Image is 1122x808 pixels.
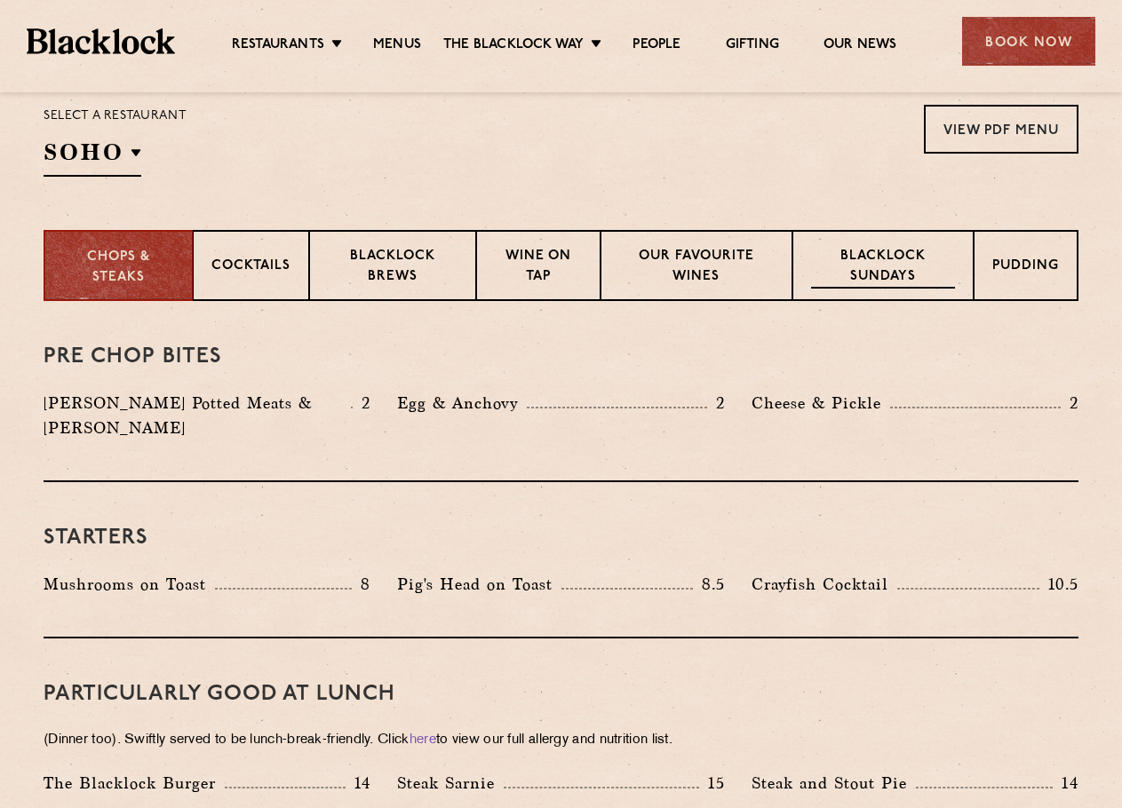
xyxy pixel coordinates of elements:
[397,391,527,416] p: Egg & Anchovy
[44,105,187,128] p: Select a restaurant
[443,36,584,56] a: The Blacklock Way
[44,771,225,796] p: The Blacklock Burger
[211,257,290,279] p: Cocktails
[1039,573,1078,596] p: 10.5
[44,683,1078,706] h3: PARTICULARLY GOOD AT LUNCH
[27,28,175,53] img: BL_Textured_Logo-footer-cropped.svg
[63,248,174,288] p: Chops & Steaks
[824,36,897,56] a: Our News
[693,573,725,596] p: 8.5
[397,572,561,597] p: Pig's Head on Toast
[619,247,773,289] p: Our favourite wines
[353,392,370,415] p: 2
[44,572,215,597] p: Mushrooms on Toast
[752,391,890,416] p: Cheese & Pickle
[328,247,458,289] p: Blacklock Brews
[410,733,436,747] a: here
[699,772,725,795] p: 15
[346,772,371,795] p: 14
[992,257,1059,279] p: Pudding
[752,572,897,597] p: Crayfish Cocktail
[495,247,582,289] p: Wine on Tap
[44,137,141,177] h2: SOHO
[924,105,1078,154] a: View PDF Menu
[707,392,725,415] p: 2
[811,247,955,289] p: Blacklock Sundays
[1061,392,1078,415] p: 2
[44,728,1078,753] p: (Dinner too). Swiftly served to be lunch-break-friendly. Click to view our full allergy and nutri...
[44,391,351,440] p: [PERSON_NAME] Potted Meats & [PERSON_NAME]
[1053,772,1078,795] p: 14
[44,527,1078,550] h3: Starters
[397,771,504,796] p: Steak Sarnie
[633,36,680,56] a: People
[352,573,370,596] p: 8
[726,36,779,56] a: Gifting
[962,17,1095,66] div: Book Now
[373,36,421,56] a: Menus
[232,36,324,56] a: Restaurants
[44,345,1078,368] h3: Pre Chop Bites
[752,771,916,796] p: Steak and Stout Pie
